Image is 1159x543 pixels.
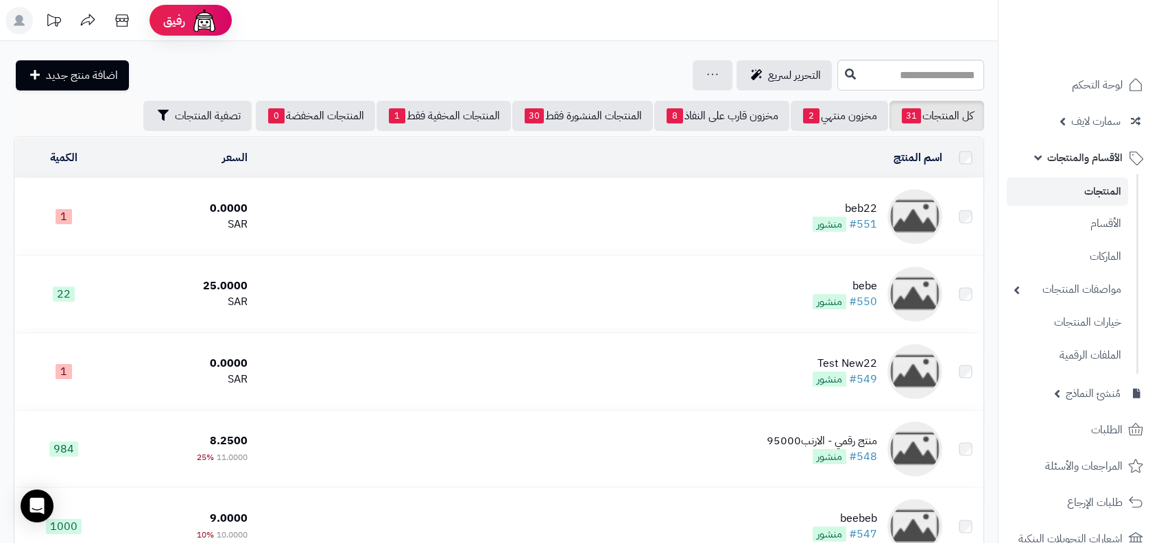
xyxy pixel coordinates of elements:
[894,149,942,166] a: اسم المنتج
[525,108,544,123] span: 30
[217,529,248,541] span: 10.0000
[1007,413,1151,446] a: الطلبات
[163,12,185,29] span: رفيق
[813,449,846,464] span: منشور
[118,372,247,387] div: SAR
[46,67,118,84] span: اضافة منتج جديد
[803,108,820,123] span: 2
[56,364,72,379] span: 1
[50,149,77,166] a: الكمية
[887,422,942,476] img: منتج رقمي - الارنب95000
[849,526,877,542] a: #547
[512,101,653,131] a: المنتجات المنشورة فقط30
[1007,178,1128,206] a: المنتجات
[1007,308,1128,337] a: خيارات المنتجات
[389,108,405,123] span: 1
[197,451,214,463] span: 25%
[49,442,78,457] span: 984
[1007,486,1151,519] a: طلبات الإرجاع
[118,356,247,372] div: 0.0000
[813,201,877,217] div: beb22
[887,344,942,399] img: Test New22
[887,267,942,322] img: bebe
[902,108,921,123] span: 31
[889,101,984,131] a: كل المنتجات31
[849,448,877,465] a: #548
[1007,450,1151,483] a: المراجعات والأسئلة
[1007,341,1128,370] a: الملفات الرقمية
[1071,112,1121,131] span: سمارت لايف
[222,149,248,166] a: السعر
[1072,75,1123,95] span: لوحة التحكم
[1067,493,1123,512] span: طلبات الإرجاع
[1007,209,1128,239] a: الأقسام
[377,101,511,131] a: المنتجات المخفية فقط1
[667,108,683,123] span: 8
[56,209,72,224] span: 1
[813,527,846,542] span: منشور
[210,433,248,449] span: 8.2500
[737,60,832,90] a: التحرير لسريع
[813,356,877,372] div: Test New22
[1066,384,1121,403] span: مُنشئ النماذج
[256,101,375,131] a: المنتجات المخفضة0
[1007,69,1151,101] a: لوحة التحكم
[1047,148,1123,167] span: الأقسام والمنتجات
[143,101,252,131] button: تصفية المنتجات
[217,451,248,463] span: 11.0000
[16,60,129,90] a: اضافة منتج جديد
[791,101,888,131] a: مخزون منتهي2
[118,278,247,294] div: 25.0000
[197,529,214,541] span: 10%
[53,287,75,302] span: 22
[849,216,877,232] a: #551
[768,67,821,84] span: التحرير لسريع
[813,294,846,309] span: منشور
[21,490,53,522] div: Open Intercom Messenger
[887,189,942,244] img: beb22
[191,7,218,34] img: ai-face.png
[813,217,846,232] span: منشور
[849,293,877,310] a: #550
[654,101,789,131] a: مخزون قارب على النفاذ8
[813,278,877,294] div: bebe
[813,511,877,527] div: beebeb
[118,294,247,310] div: SAR
[1091,420,1123,439] span: الطلبات
[1066,38,1146,67] img: logo-2.png
[210,510,248,527] span: 9.0000
[118,201,247,217] div: 0.0000
[46,519,82,534] span: 1000
[813,372,846,387] span: منشور
[118,217,247,232] div: SAR
[1007,275,1128,304] a: مواصفات المنتجات
[175,108,241,124] span: تصفية المنتجات
[849,371,877,387] a: #549
[1045,457,1123,476] span: المراجعات والأسئلة
[767,433,877,449] div: منتج رقمي - الارنب95000
[36,7,71,38] a: تحديثات المنصة
[1007,242,1128,271] a: الماركات
[268,108,285,123] span: 0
